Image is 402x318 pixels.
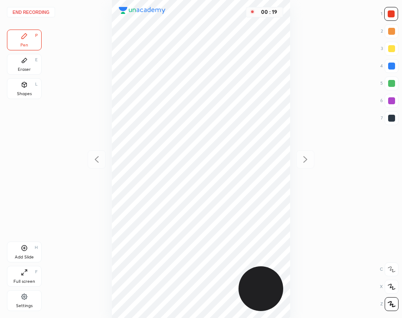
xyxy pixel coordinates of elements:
button: End recording [7,7,55,17]
div: F [35,270,38,274]
div: 5 [380,76,399,90]
div: 2 [381,24,399,38]
div: 7 [381,111,399,125]
div: H [35,245,38,250]
div: 00 : 19 [258,9,279,15]
div: Full screen [13,279,35,284]
div: C [380,262,399,276]
div: E [35,58,38,62]
div: 3 [381,42,399,56]
div: Eraser [18,67,31,72]
div: 6 [380,94,399,108]
div: 4 [380,59,399,73]
div: P [35,33,38,38]
div: 1 [381,7,398,21]
div: Add Slide [15,255,34,259]
div: L [35,82,38,86]
div: Settings [16,304,33,308]
img: logo.38c385cc.svg [119,7,166,14]
div: Shapes [17,92,32,96]
div: Pen [20,43,28,47]
div: Z [380,297,399,311]
div: X [380,280,399,294]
